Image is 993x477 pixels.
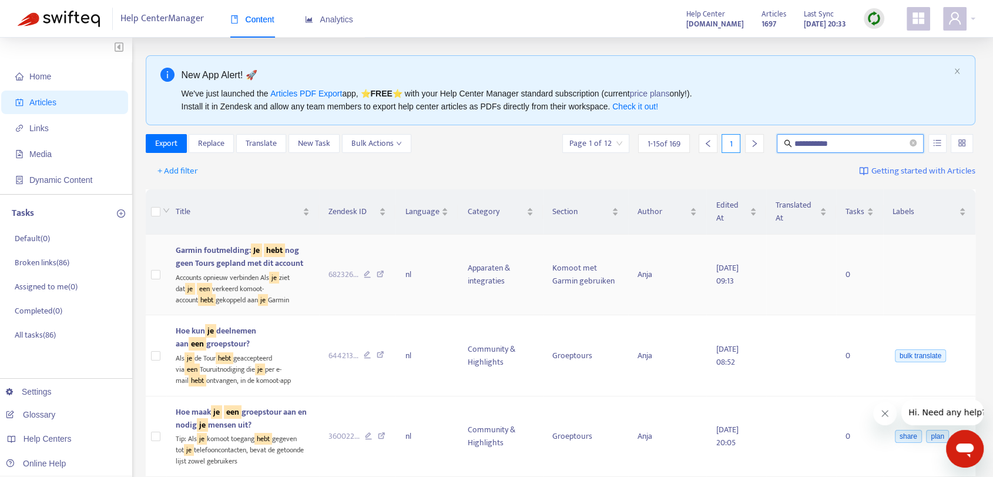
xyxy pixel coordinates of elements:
span: Dynamic Content [29,175,92,185]
div: Als de Tour geaccepteerd via Touruitnodiging die per e-mail ontvangen, in de komoot-app [176,351,310,386]
span: 360022 ... [328,430,360,443]
span: right [750,139,759,148]
span: left [704,139,712,148]
div: 1 [722,134,740,153]
iframe: Close message [873,402,897,425]
button: New Task [288,134,340,153]
span: down [163,207,170,214]
img: Swifteq [18,11,100,27]
span: area-chart [305,15,313,24]
span: Media [29,149,52,159]
th: Edited At [706,189,766,235]
span: close-circle [910,138,917,149]
span: Articles [29,98,56,107]
span: Content [230,15,274,24]
sqkw: een [197,283,212,295]
sqkw: hebt [254,433,272,445]
span: Garmin foutmelding: nog geen Tours gepland met dit account [176,243,303,270]
span: close-circle [910,139,917,146]
span: Bulk Actions [351,137,402,150]
sqkw: je [184,352,194,364]
span: Section [552,205,609,218]
strong: [DATE] 20:33 [804,18,846,31]
div: We've just launched the app, ⭐ ⭐️ with your Help Center Manager standard subscription (current on... [182,87,950,113]
span: Category [467,205,524,218]
button: close [954,68,961,75]
sqkw: je [211,405,222,419]
p: Broken links ( 86 ) [15,256,69,269]
span: search [784,139,792,148]
a: Glossary [6,410,55,419]
span: down [396,141,402,146]
td: Anja [628,235,706,315]
sqkw: je [185,283,195,295]
iframe: Button to launch messaging window [946,430,984,468]
span: Help Center [686,8,725,21]
div: Accounts opnieuw verbinden Als ziet dat verkeerd komoot-account gekoppeld aan Garmin [176,270,310,305]
span: unordered-list [933,139,941,147]
strong: [DOMAIN_NAME] [686,18,744,31]
span: 682326 ... [328,268,358,281]
div: New App Alert! 🚀 [182,68,950,82]
a: Check it out! [612,102,658,111]
td: nl [395,315,458,396]
td: Community & Highlights [458,315,543,396]
td: Komoot met Garmin gebruiken [543,235,628,315]
iframe: Message from company [901,399,984,425]
button: + Add filter [149,162,207,181]
span: Getting started with Articles [871,165,975,178]
span: Hoe maak groepstour aan en nodig mensen uit? [176,405,307,432]
p: Default ( 0 ) [15,232,50,245]
div: Tip: Als komoot toegang gegeven tot telefooncontacten, bevat de getoonde lijst zowel gebruikers [176,432,310,467]
span: Last Sync [804,8,834,21]
span: plus-circle [117,209,125,218]
sqkw: hebt [264,243,285,257]
span: container [15,176,24,184]
a: price plans [630,89,670,98]
sqkw: een [184,363,200,375]
span: 644213 ... [328,349,358,362]
span: book [230,15,239,24]
th: Zendesk ID [319,189,396,235]
strong: 1697 [761,18,776,31]
th: Author [628,189,706,235]
span: home [15,72,24,81]
span: 1 - 15 of 169 [648,138,680,150]
span: user [948,11,962,25]
td: nl [395,396,458,477]
span: Hi. Need any help? [7,8,85,18]
th: Language [395,189,458,235]
span: Zendesk ID [328,205,377,218]
span: bulk translate [895,349,946,362]
img: image-link [859,166,868,176]
span: Articles [761,8,786,21]
th: Translated At [766,189,836,235]
th: Labels [883,189,975,235]
button: Export [146,134,187,153]
th: Tasks [836,189,883,235]
span: Author [638,205,687,218]
a: Getting started with Articles [859,162,975,181]
sqkw: hebt [198,294,216,306]
sqkw: je [205,324,216,338]
span: Links [29,124,49,133]
b: FREE [370,89,392,98]
span: info-circle [160,68,175,82]
td: Apparaten & integraties [458,235,543,315]
td: 0 [836,315,883,396]
sqkw: hebt [189,375,206,386]
span: Home [29,72,51,81]
sqkw: je [197,418,208,432]
span: Labels [893,205,957,218]
span: appstore [911,11,925,25]
span: Hoe kun deelnemen aan groepstour? [176,324,256,351]
td: nl [395,235,458,315]
td: 0 [836,235,883,315]
th: Title [166,189,319,235]
button: Translate [236,134,286,153]
span: Title [176,205,300,218]
span: Help Center Manager [120,8,204,30]
span: [DATE] 20:05 [716,423,738,449]
span: + Add filter [157,164,198,178]
button: Replace [189,134,234,153]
